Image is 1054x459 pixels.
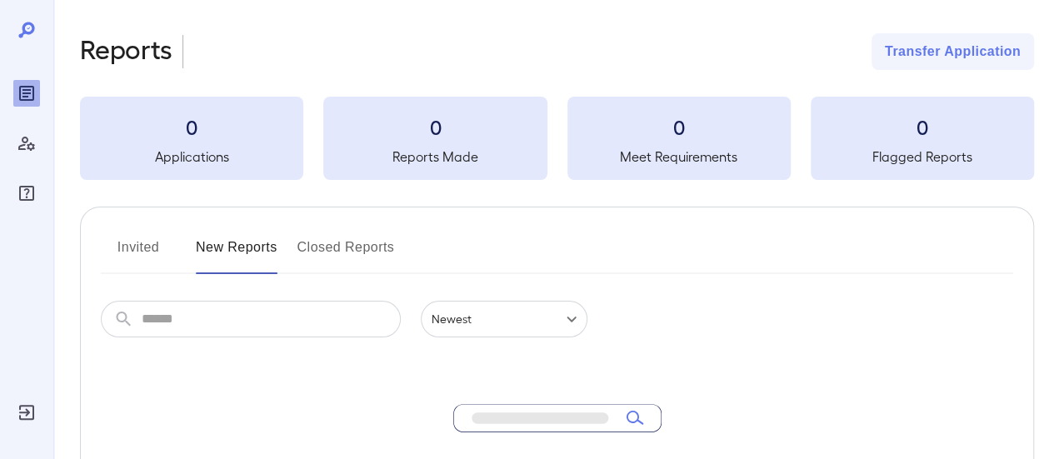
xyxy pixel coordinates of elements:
[297,234,395,274] button: Closed Reports
[811,147,1034,167] h5: Flagged Reports
[421,301,587,337] div: Newest
[323,147,547,167] h5: Reports Made
[872,33,1034,70] button: Transfer Application
[13,180,40,207] div: FAQ
[567,147,791,167] h5: Meet Requirements
[101,234,176,274] button: Invited
[80,33,172,70] h2: Reports
[13,399,40,426] div: Log Out
[13,130,40,157] div: Manage Users
[13,80,40,107] div: Reports
[567,113,791,140] h3: 0
[80,97,1034,180] summary: 0Applications0Reports Made0Meet Requirements0Flagged Reports
[80,113,303,140] h3: 0
[80,147,303,167] h5: Applications
[196,234,277,274] button: New Reports
[811,113,1034,140] h3: 0
[323,113,547,140] h3: 0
